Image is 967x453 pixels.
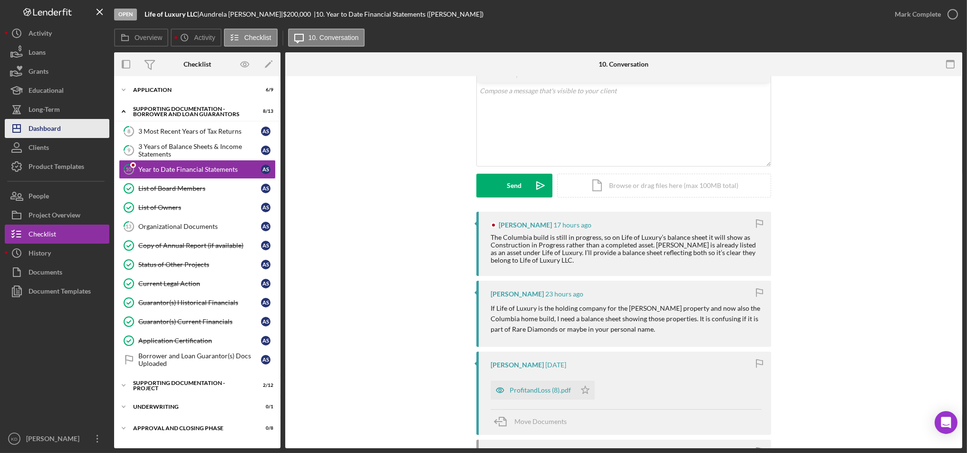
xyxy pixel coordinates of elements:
[29,263,62,284] div: Documents
[126,166,132,172] tspan: 10
[256,87,273,93] div: 6 / 9
[138,299,261,306] div: Guarantor(s) Historical Financials
[5,24,109,43] button: Activity
[5,100,109,119] button: Long-Term
[261,279,271,288] div: A S
[29,282,91,303] div: Document Templates
[119,198,276,217] a: List of OwnersAS
[119,312,276,331] a: Guarantor(s) Current FinancialsAS
[119,160,276,179] a: 10Year to Date Financial StatementsAS
[138,223,261,230] div: Organizational Documents
[114,29,168,47] button: Overview
[599,60,649,68] div: 10. Conversation
[119,255,276,274] a: Status of Other ProjectsAS
[545,290,583,298] time: 2025-09-03 19:36
[256,425,273,431] div: 0 / 8
[119,293,276,312] a: Guarantor(s) Historical FinancialsAS
[145,10,197,18] b: Life of Luxury LLC
[199,10,283,18] div: Aundrela [PERSON_NAME] |
[119,179,276,198] a: List of Board MembersAS
[491,361,544,369] div: [PERSON_NAME]
[138,337,261,345] div: Application Certification
[261,184,271,193] div: A S
[256,404,273,410] div: 0 / 1
[261,317,271,326] div: A S
[510,386,571,394] div: ProfitandLoss (8).pdf
[491,410,576,433] button: Move Documents
[5,429,109,448] button: KD[PERSON_NAME]
[119,350,276,369] a: Borrower and Loan Guarantor(s) Docs UploadedAS
[29,81,64,102] div: Educational
[11,436,17,442] text: KD
[194,34,215,41] label: Activity
[5,263,109,282] a: Documents
[138,128,261,135] div: 3 Most Recent Years of Tax Returns
[5,138,109,157] button: Clients
[5,119,109,138] button: Dashboard
[133,404,250,410] div: Underwriting
[145,10,199,18] div: |
[29,157,84,178] div: Product Templates
[5,206,109,225] button: Project Overview
[5,282,109,301] a: Document Templates
[261,355,271,364] div: A S
[119,217,276,236] a: 13Organizational DocumentsAS
[256,383,273,388] div: 2 / 12
[261,298,271,307] div: A S
[514,417,567,425] span: Move Documents
[885,5,962,24] button: Mark Complete
[171,29,221,47] button: Activity
[507,174,522,197] div: Send
[5,187,109,206] button: People
[29,100,60,121] div: Long-Term
[261,336,271,345] div: A S
[138,242,261,249] div: Copy of Annual Report (if available)
[29,244,51,265] div: History
[261,146,271,155] div: A S
[491,290,544,298] div: [PERSON_NAME]
[261,127,271,136] div: A S
[309,34,359,41] label: 10. Conversation
[491,303,762,335] p: If Life of Luxury is the holding company for the [PERSON_NAME] property and now also the Columbia...
[138,204,261,211] div: List of Owners
[5,81,109,100] button: Educational
[288,29,365,47] button: 10. Conversation
[476,174,552,197] button: Send
[224,29,278,47] button: Checklist
[138,185,261,192] div: List of Board Members
[138,166,261,173] div: Year to Date Financial Statements
[133,380,250,391] div: Supporting Documentation - Project
[138,261,261,268] div: Status of Other Projects
[545,361,566,369] time: 2025-07-02 16:53
[895,5,941,24] div: Mark Complete
[138,143,261,158] div: 3 Years of Balance Sheets & Income Statements
[114,9,137,20] div: Open
[491,381,595,400] button: ProfitandLoss (8).pdf
[5,62,109,81] button: Grants
[126,223,132,229] tspan: 13
[127,147,131,153] tspan: 9
[29,119,61,140] div: Dashboard
[5,225,109,244] button: Checklist
[127,128,130,134] tspan: 8
[283,10,311,18] span: $200,000
[184,60,211,68] div: Checklist
[261,222,271,231] div: A S
[244,34,271,41] label: Checklist
[261,203,271,212] div: A S
[499,221,552,229] div: [PERSON_NAME]
[5,244,109,263] a: History
[5,43,109,62] button: Loans
[119,274,276,293] a: Current Legal ActionAS
[314,10,483,18] div: | 10. Year to Date Financial Statements ([PERSON_NAME])
[119,331,276,350] a: Application CertificationAS
[119,122,276,141] a: 83 Most Recent Years of Tax ReturnsAS
[261,260,271,269] div: A S
[119,141,276,160] a: 93 Years of Balance Sheets & Income StatementsAS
